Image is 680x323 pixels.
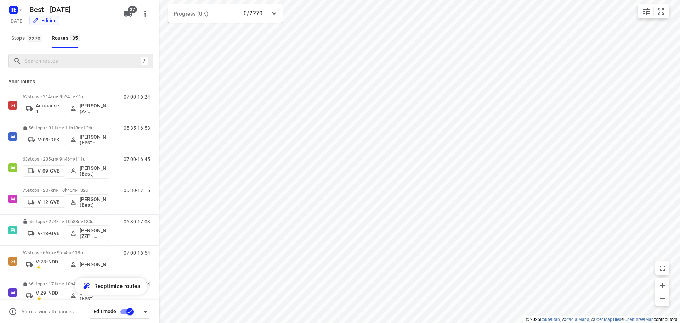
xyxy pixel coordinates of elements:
div: small contained button group [638,4,669,18]
div: Progress (0%)0/2270 [168,4,283,23]
span: Progress (0%) [174,11,208,17]
p: 0/2270 [244,9,262,18]
button: Map settings [639,4,653,18]
a: Stadia Maps [565,317,589,322]
li: © 2025 , © , © © contributors [526,317,677,322]
a: OpenStreetMap [624,317,654,322]
button: Fit zoom [654,4,668,18]
a: OpenMapTiles [594,317,621,322]
a: Routetitan [540,317,560,322]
